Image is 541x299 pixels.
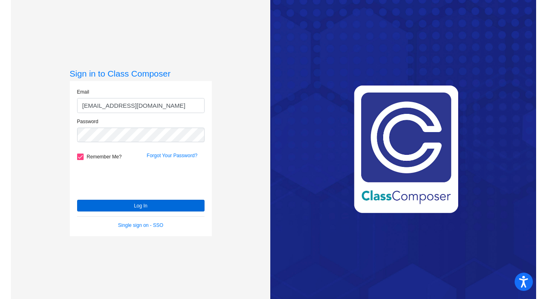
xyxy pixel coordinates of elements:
[77,164,200,196] iframe: To enrich screen reader interactions, please activate Accessibility in Grammarly extension settings
[77,88,89,96] label: Email
[70,68,212,79] h3: Sign in to Class Composer
[77,200,205,211] button: Log In
[77,118,99,125] label: Password
[147,153,198,158] a: Forgot Your Password?
[87,152,122,162] span: Remember Me?
[118,222,163,228] a: Single sign on - SSO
